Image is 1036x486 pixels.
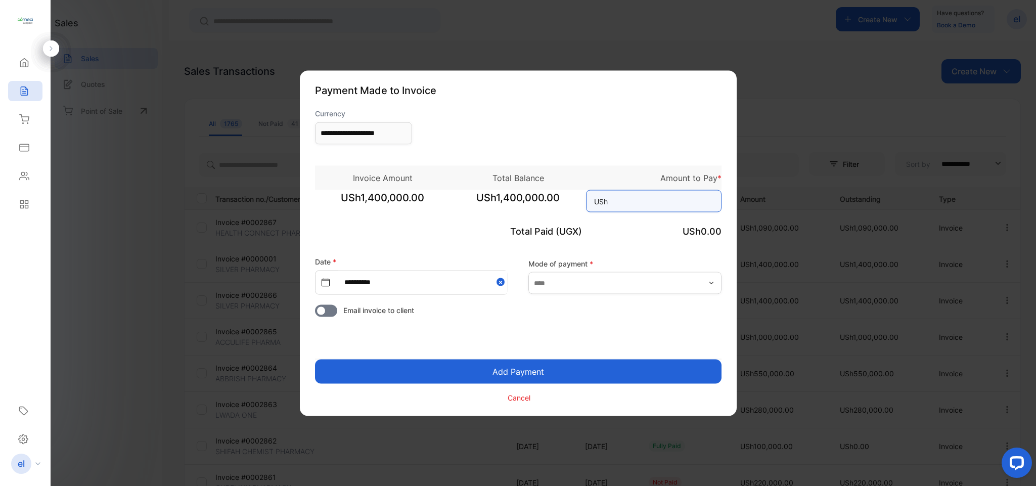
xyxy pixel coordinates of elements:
[508,392,530,403] p: Cancel
[343,304,414,315] span: Email invoice to client
[683,226,722,236] span: USh0.00
[594,196,608,206] span: USh
[528,258,722,269] label: Mode of payment
[18,457,25,470] p: el
[315,82,722,98] p: Payment Made to Invoice
[451,190,586,215] span: USh1,400,000.00
[315,190,451,215] span: USh1,400,000.00
[315,257,336,266] label: Date
[451,224,586,238] p: Total Paid (UGX)
[497,271,508,293] button: Close
[315,108,412,118] label: Currency
[994,444,1036,486] iframe: LiveChat chat widget
[315,359,722,383] button: Add Payment
[451,171,586,184] p: Total Balance
[18,13,33,28] img: logo
[586,171,722,184] p: Amount to Pay
[315,171,451,184] p: Invoice Amount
